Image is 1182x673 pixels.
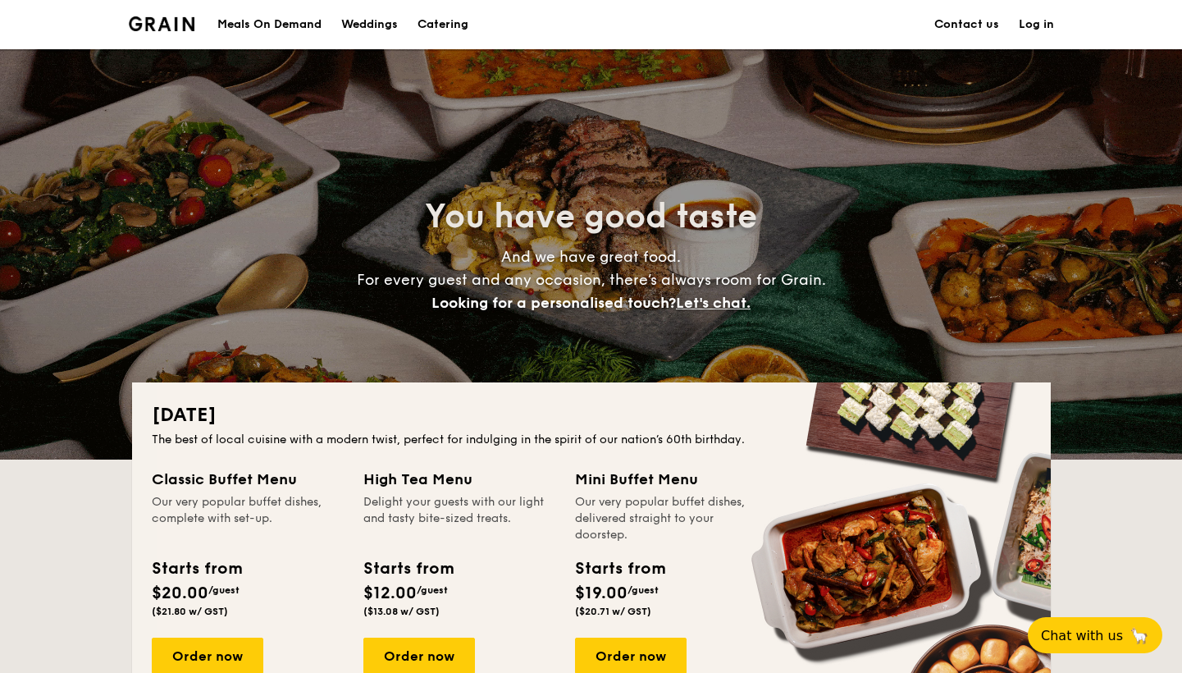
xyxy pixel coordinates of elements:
span: Chat with us [1041,628,1123,643]
div: The best of local cuisine with a modern twist, perfect for indulging in the spirit of our nation’... [152,432,1031,448]
div: High Tea Menu [363,468,555,491]
span: And we have great food. For every guest and any occasion, there’s always room for Grain. [357,248,826,312]
span: ($21.80 w/ GST) [152,606,228,617]
div: Delight your guests with our light and tasty bite-sized treats. [363,494,555,543]
span: ($20.71 w/ GST) [575,606,651,617]
a: Logotype [129,16,195,31]
span: $19.00 [575,584,628,603]
span: /guest [417,584,448,596]
span: $20.00 [152,584,208,603]
div: Starts from [363,556,453,581]
span: ($13.08 w/ GST) [363,606,440,617]
span: You have good taste [425,197,757,236]
h2: [DATE] [152,402,1031,428]
div: Our very popular buffet dishes, delivered straight to your doorstep. [575,494,767,543]
span: Looking for a personalised touch? [431,294,676,312]
span: /guest [208,584,240,596]
span: $12.00 [363,584,417,603]
div: Classic Buffet Menu [152,468,344,491]
span: Let's chat. [676,294,751,312]
div: Our very popular buffet dishes, complete with set-up. [152,494,344,543]
span: 🦙 [1130,626,1149,645]
img: Grain [129,16,195,31]
div: Mini Buffet Menu [575,468,767,491]
div: Starts from [152,556,241,581]
span: /guest [628,584,659,596]
button: Chat with us🦙 [1028,617,1162,653]
div: Starts from [575,556,664,581]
